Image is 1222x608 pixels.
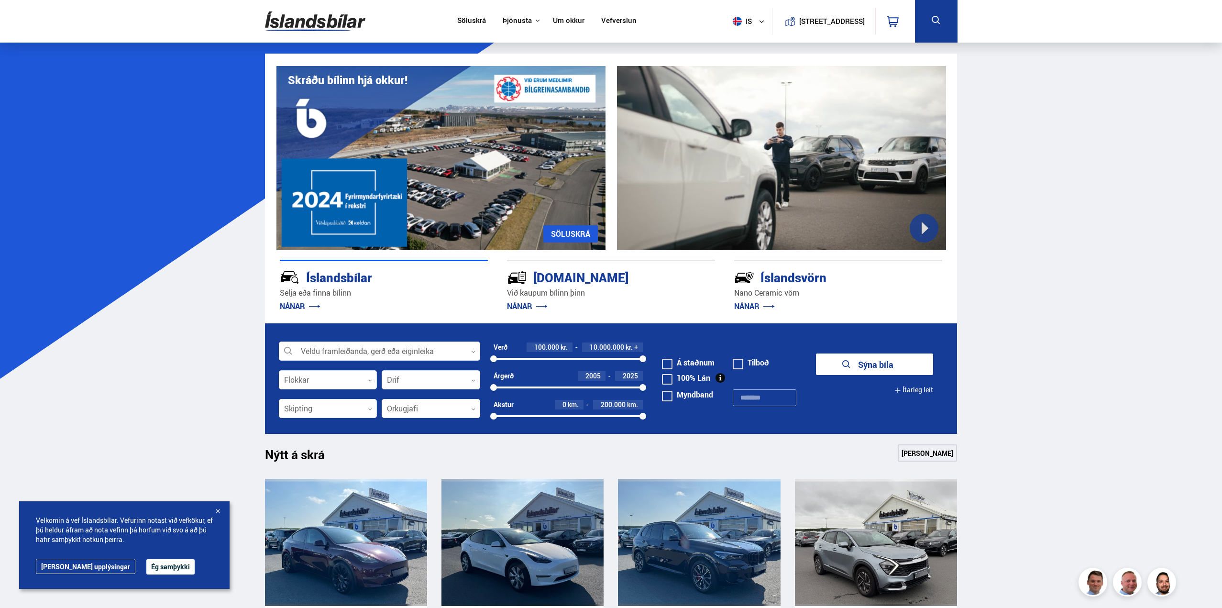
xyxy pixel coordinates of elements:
img: nhp88E3Fdnt1Opn2.png [1149,569,1178,598]
span: 100.000 [534,343,559,352]
img: -Svtn6bYgwAsiwNX.svg [734,267,754,287]
button: Sýna bíla [816,354,933,375]
span: 2005 [585,371,601,380]
a: Vefverslun [601,16,637,26]
img: eKx6w-_Home_640_.png [276,66,605,250]
a: NÁNAR [734,301,775,311]
button: Ég samþykki [146,559,195,575]
span: 0 [562,400,566,409]
p: Nano Ceramic vörn [734,287,942,298]
span: kr. [626,343,633,351]
img: JRvxyua_JYH6wB4c.svg [280,267,300,287]
h1: Nýtt á skrá [265,447,341,467]
div: Verð [494,343,507,351]
p: Selja eða finna bílinn [280,287,488,298]
span: 200.000 [601,400,626,409]
span: km. [627,401,638,409]
a: Söluskrá [457,16,486,26]
a: [STREET_ADDRESS] [777,8,870,35]
a: SÖLUSKRÁ [543,225,598,243]
div: Árgerð [494,372,514,380]
span: 10.000.000 [590,343,624,352]
button: Ítarleg leit [894,379,933,401]
div: [DOMAIN_NAME] [507,268,681,285]
button: [STREET_ADDRESS] [803,17,861,25]
span: km. [568,401,579,409]
img: G0Ugv5HjCgRt.svg [265,6,365,37]
div: Akstur [494,401,514,409]
span: Velkomin á vef Íslandsbílar. Vefurinn notast við vefkökur, ef þú heldur áfram að nota vefinn þá h... [36,516,213,544]
img: siFngHWaQ9KaOqBr.png [1114,569,1143,598]
span: is [729,17,753,26]
img: tr5P-W3DuiFaO7aO.svg [507,267,527,287]
label: 100% Lán [662,374,710,382]
label: Tilboð [733,359,769,366]
a: [PERSON_NAME] [898,444,957,462]
a: NÁNAR [280,301,320,311]
span: kr. [561,343,568,351]
a: NÁNAR [507,301,548,311]
div: Íslandsbílar [280,268,454,285]
img: FbJEzSuNWCJXmdc-.webp [1080,569,1109,598]
label: Á staðnum [662,359,715,366]
span: 2025 [623,371,638,380]
label: Myndband [662,391,713,398]
button: Þjónusta [503,16,532,25]
span: + [634,343,638,351]
button: is [729,7,772,35]
p: Við kaupum bílinn þinn [507,287,715,298]
a: Um okkur [553,16,584,26]
div: Íslandsvörn [734,268,908,285]
img: svg+xml;base64,PHN2ZyB4bWxucz0iaHR0cDovL3d3dy53My5vcmcvMjAwMC9zdmciIHdpZHRoPSI1MTIiIGhlaWdodD0iNT... [733,17,742,26]
a: [PERSON_NAME] upplýsingar [36,559,135,574]
h1: Skráðu bílinn hjá okkur! [288,74,407,87]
